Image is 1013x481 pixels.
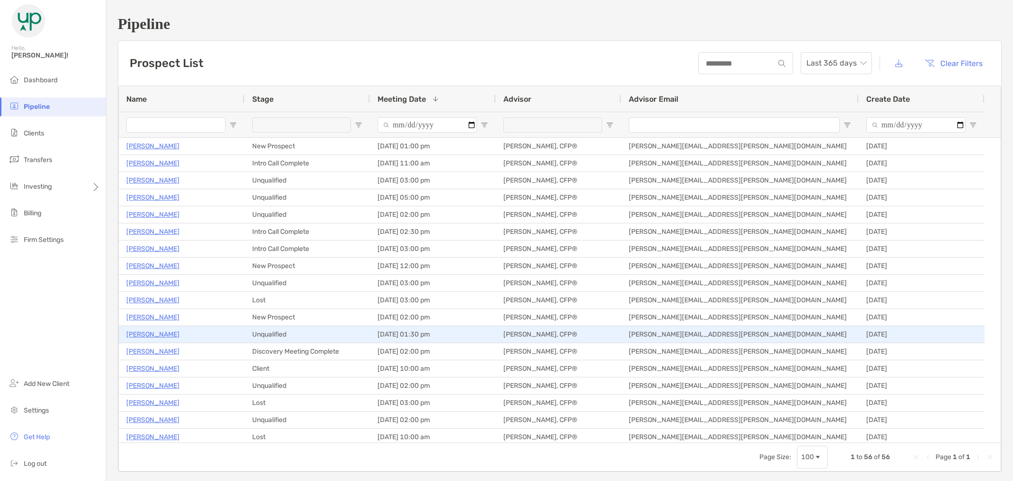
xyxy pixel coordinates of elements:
[9,127,20,138] img: clients icon
[9,207,20,218] img: billing icon
[9,74,20,85] img: dashboard icon
[969,121,977,129] button: Open Filter Menu
[370,189,496,206] div: [DATE] 05:00 pm
[496,138,621,154] div: [PERSON_NAME], CFP®
[126,328,180,340] a: [PERSON_NAME]
[245,172,370,189] div: Unqualified
[370,326,496,343] div: [DATE] 01:30 pm
[126,117,226,133] input: Name Filter Input
[24,156,52,164] span: Transfers
[859,223,985,240] div: [DATE]
[245,343,370,360] div: Discovery Meeting Complete
[126,192,180,203] p: [PERSON_NAME]
[966,453,970,461] span: 1
[874,453,880,461] span: of
[864,453,872,461] span: 56
[759,453,791,461] div: Page Size:
[24,433,50,441] span: Get Help
[496,258,621,274] div: [PERSON_NAME], CFP®
[245,292,370,308] div: Lost
[370,138,496,154] div: [DATE] 01:00 pm
[859,412,985,428] div: [DATE]
[126,311,180,323] p: [PERSON_NAME]
[370,258,496,274] div: [DATE] 12:00 pm
[859,206,985,223] div: [DATE]
[866,117,966,133] input: Create Date Filter Input
[355,121,362,129] button: Open Filter Menu
[496,394,621,411] div: [PERSON_NAME], CFP®
[496,343,621,360] div: [PERSON_NAME], CFP®
[126,209,180,221] a: [PERSON_NAME]
[370,223,496,240] div: [DATE] 02:30 pm
[913,453,920,461] div: First Page
[503,95,531,104] span: Advisor
[496,360,621,377] div: [PERSON_NAME], CFP®
[11,51,100,59] span: [PERSON_NAME]!
[126,294,180,306] p: [PERSON_NAME]
[370,240,496,257] div: [DATE] 03:00 pm
[496,223,621,240] div: [PERSON_NAME], CFP®
[245,206,370,223] div: Unqualified
[126,157,180,169] p: [PERSON_NAME]
[985,453,993,461] div: Last Page
[496,189,621,206] div: [PERSON_NAME], CFP®
[126,380,180,392] p: [PERSON_NAME]
[9,233,20,245] img: firm-settings icon
[851,453,855,461] span: 1
[496,326,621,343] div: [PERSON_NAME], CFP®
[118,15,1002,33] h1: Pipeline
[370,309,496,326] div: [DATE] 02:00 pm
[126,260,180,272] a: [PERSON_NAME]
[11,4,46,38] img: Zoe Logo
[24,183,52,191] span: Investing
[859,240,985,257] div: [DATE]
[958,453,965,461] span: of
[621,309,859,326] div: [PERSON_NAME][EMAIL_ADDRESS][PERSON_NAME][DOMAIN_NAME]
[126,243,180,255] a: [PERSON_NAME]
[496,240,621,257] div: [PERSON_NAME], CFP®
[918,53,990,74] button: Clear Filters
[859,138,985,154] div: [DATE]
[621,206,859,223] div: [PERSON_NAME][EMAIL_ADDRESS][PERSON_NAME][DOMAIN_NAME]
[24,103,50,111] span: Pipeline
[126,414,180,426] a: [PERSON_NAME]
[843,121,851,129] button: Open Filter Menu
[953,453,957,461] span: 1
[856,453,862,461] span: to
[370,206,496,223] div: [DATE] 02:00 pm
[481,121,488,129] button: Open Filter Menu
[806,53,866,74] span: Last 365 days
[252,95,274,104] span: Stage
[9,404,20,415] img: settings icon
[629,117,840,133] input: Advisor Email Filter Input
[621,412,859,428] div: [PERSON_NAME][EMAIL_ADDRESS][PERSON_NAME][DOMAIN_NAME]
[370,429,496,445] div: [DATE] 10:00 am
[245,326,370,343] div: Unqualified
[496,172,621,189] div: [PERSON_NAME], CFP®
[621,275,859,291] div: [PERSON_NAME][EMAIL_ADDRESS][PERSON_NAME][DOMAIN_NAME]
[245,429,370,445] div: Lost
[245,138,370,154] div: New Prospect
[621,223,859,240] div: [PERSON_NAME][EMAIL_ADDRESS][PERSON_NAME][DOMAIN_NAME]
[9,457,20,469] img: logout icon
[126,140,180,152] a: [PERSON_NAME]
[24,236,64,244] span: Firm Settings
[936,453,951,461] span: Page
[9,431,20,442] img: get-help icon
[496,429,621,445] div: [PERSON_NAME], CFP®
[245,275,370,291] div: Unqualified
[797,446,828,469] div: Page Size
[370,155,496,172] div: [DATE] 11:00 am
[9,154,20,165] img: transfers icon
[126,397,180,409] p: [PERSON_NAME]
[378,95,426,104] span: Meeting Date
[866,95,910,104] span: Create Date
[370,275,496,291] div: [DATE] 03:00 pm
[24,380,69,388] span: Add New Client
[126,431,180,443] p: [PERSON_NAME]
